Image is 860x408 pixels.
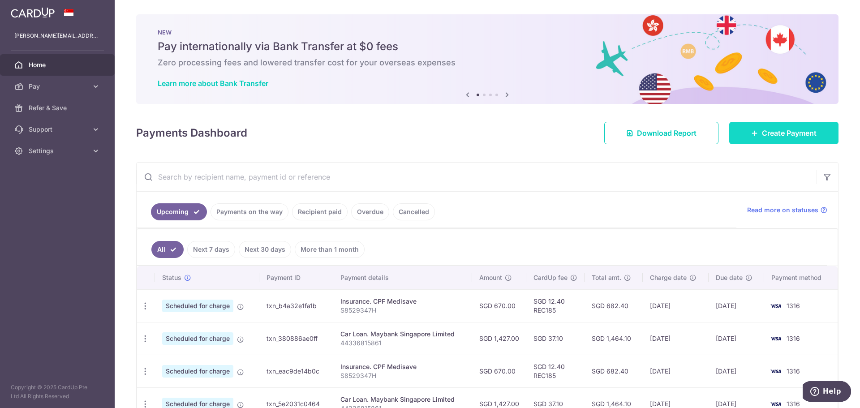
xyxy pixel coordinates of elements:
[11,7,55,18] img: CardUp
[803,381,851,404] iframe: Opens a widget where you can find more information
[729,122,838,144] a: Create Payment
[136,125,247,141] h4: Payments Dashboard
[29,125,88,134] span: Support
[239,241,291,258] a: Next 30 days
[643,289,709,322] td: [DATE]
[767,366,785,377] img: Bank Card
[158,29,817,36] p: NEW
[709,289,764,322] td: [DATE]
[340,371,465,380] p: S8529347H
[29,82,88,91] span: Pay
[762,128,817,138] span: Create Payment
[643,355,709,387] td: [DATE]
[787,367,800,375] span: 1316
[340,395,465,404] div: Car Loan. Maybank Singapore Limited
[162,300,233,312] span: Scheduled for charge
[340,330,465,339] div: Car Loan. Maybank Singapore Limited
[526,355,585,387] td: SGD 12.40 REC185
[151,203,207,220] a: Upcoming
[479,273,502,282] span: Amount
[151,241,184,258] a: All
[592,273,621,282] span: Total amt.
[259,266,333,289] th: Payment ID
[340,362,465,371] div: Insurance. CPF Medisave
[709,355,764,387] td: [DATE]
[187,241,235,258] a: Next 7 days
[643,322,709,355] td: [DATE]
[259,322,333,355] td: txn_380886ae0ff
[340,306,465,315] p: S8529347H
[393,203,435,220] a: Cancelled
[292,203,348,220] a: Recipient paid
[472,289,526,322] td: SGD 670.00
[585,289,643,322] td: SGD 682.40
[526,322,585,355] td: SGD 37.10
[637,128,697,138] span: Download Report
[137,163,817,191] input: Search by recipient name, payment id or reference
[158,39,817,54] h5: Pay internationally via Bank Transfer at $0 fees
[20,6,39,14] span: Help
[533,273,568,282] span: CardUp fee
[259,289,333,322] td: txn_b4a32e1fa1b
[716,273,743,282] span: Due date
[333,266,472,289] th: Payment details
[295,241,365,258] a: More than 1 month
[787,400,800,408] span: 1316
[787,335,800,342] span: 1316
[162,273,181,282] span: Status
[14,31,100,40] p: [PERSON_NAME][EMAIL_ADDRESS][DOMAIN_NAME]
[526,289,585,322] td: SGD 12.40 REC185
[472,355,526,387] td: SGD 670.00
[585,322,643,355] td: SGD 1,464.10
[340,297,465,306] div: Insurance. CPF Medisave
[747,206,827,215] a: Read more on statuses
[340,339,465,348] p: 44336815861
[787,302,800,309] span: 1316
[136,14,838,104] img: Bank transfer banner
[767,301,785,311] img: Bank Card
[211,203,288,220] a: Payments on the way
[351,203,389,220] a: Overdue
[472,322,526,355] td: SGD 1,427.00
[747,206,818,215] span: Read more on statuses
[604,122,718,144] a: Download Report
[162,332,233,345] span: Scheduled for charge
[585,355,643,387] td: SGD 682.40
[767,333,785,344] img: Bank Card
[650,273,687,282] span: Charge date
[764,266,838,289] th: Payment method
[29,146,88,155] span: Settings
[29,60,88,69] span: Home
[709,322,764,355] td: [DATE]
[162,365,233,378] span: Scheduled for charge
[259,355,333,387] td: txn_eac9de14b0c
[158,79,268,88] a: Learn more about Bank Transfer
[158,57,817,68] h6: Zero processing fees and lowered transfer cost for your overseas expenses
[29,103,88,112] span: Refer & Save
